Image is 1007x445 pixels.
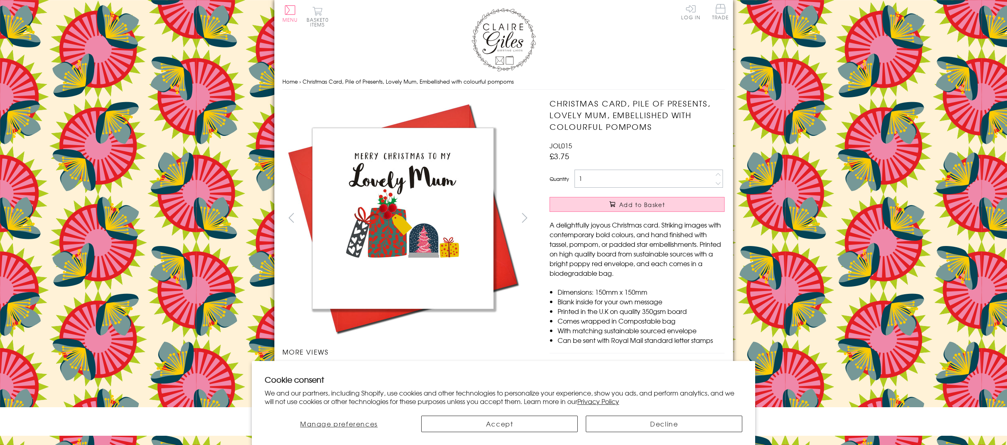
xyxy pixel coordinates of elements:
[282,5,298,22] button: Menu
[265,416,413,432] button: Manage preferences
[310,16,329,28] span: 0 items
[619,201,665,209] span: Add to Basket
[577,396,619,406] a: Privacy Policy
[282,347,534,357] h3: More views
[550,220,725,278] p: A delightfully joyous Christmas card. Striking images with contemporary bold colours, and hand fi...
[558,297,725,306] li: Blank inside for your own message
[558,326,725,335] li: With matching sustainable sourced envelope
[515,209,533,227] button: next
[265,389,743,406] p: We and our partners, including Shopify, use cookies and other technologies to personalize your ex...
[712,4,729,21] a: Trade
[550,98,725,132] h1: Christmas Card, Pile of Presents, Lovely Mum, Embellished with colourful pompoms
[586,416,742,432] button: Decline
[558,287,725,297] li: Dimensions: 150mm x 150mm
[550,141,572,150] span: JOL015
[550,175,569,183] label: Quantity
[282,16,298,23] span: Menu
[282,98,523,339] img: Christmas Card, Pile of Presents, Lovely Mum, Embellished with colourful pompoms
[282,74,725,90] nav: breadcrumbs
[558,306,725,316] li: Printed in the U.K on quality 350gsm board
[299,78,301,85] span: ›
[550,150,569,162] span: £3.75
[303,78,514,85] span: Christmas Card, Pile of Presents, Lovely Mum, Embellished with colourful pompoms
[472,8,536,72] img: Claire Giles Greetings Cards
[300,419,378,429] span: Manage preferences
[307,6,329,27] button: Basket0 items
[265,374,743,385] h2: Cookie consent
[558,335,725,345] li: Can be sent with Royal Mail standard letter stamps
[421,416,578,432] button: Accept
[282,209,301,227] button: prev
[712,4,729,20] span: Trade
[681,4,700,20] a: Log In
[533,98,775,339] img: Christmas Card, Pile of Presents, Lovely Mum, Embellished with colourful pompoms
[282,78,298,85] a: Home
[558,316,725,326] li: Comes wrapped in Compostable bag
[550,197,725,212] button: Add to Basket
